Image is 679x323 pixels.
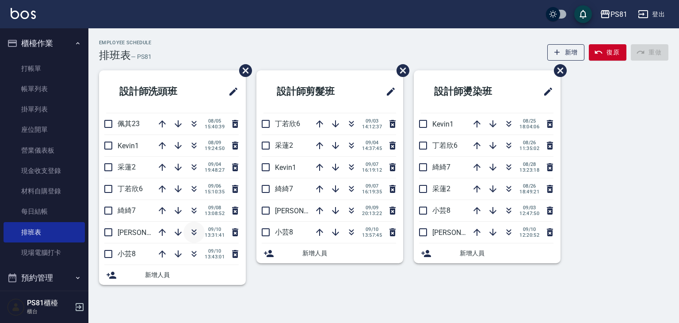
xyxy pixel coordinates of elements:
[362,189,382,195] span: 16:19:35
[519,205,539,211] span: 09/03
[118,185,143,193] span: 丁若欣6
[118,250,136,258] span: 小芸8
[118,142,139,150] span: Kevin1
[205,211,225,216] span: 13:08:52
[519,189,539,195] span: 18:49:21
[205,183,225,189] span: 09/06
[4,289,85,312] button: 報表及分析
[275,141,293,150] span: 采蓮2
[4,58,85,79] a: 打帳單
[634,6,668,23] button: 登出
[519,232,539,238] span: 12:20:52
[99,49,131,62] h3: 排班表
[4,242,85,263] a: 現場電腦打卡
[547,58,568,84] span: 刪除班表
[362,183,382,189] span: 09/07
[519,124,539,130] span: 18:04:06
[131,52,152,62] h6: — PS81
[547,44,585,61] button: 新增
[145,270,239,280] span: 新增人員
[233,58,253,84] span: 刪除班表
[421,76,521,108] h2: 設計師燙染班
[275,207,332,215] span: [PERSON_NAME]3
[432,228,489,237] span: [PERSON_NAME]3
[118,163,136,171] span: 采蓮2
[205,140,225,146] span: 08/09
[106,76,206,108] h2: 設計師洗頭班
[275,185,293,193] span: 綺綺7
[275,228,293,236] span: 小芸8
[362,146,382,151] span: 14:37:45
[205,205,225,211] span: 09/08
[4,99,85,119] a: 掛單列表
[4,222,85,242] a: 排班表
[302,249,396,258] span: 新增人員
[118,119,140,128] span: 佩其23
[574,5,592,23] button: save
[362,211,382,216] span: 20:13:22
[432,120,454,128] span: Kevin1
[4,181,85,201] a: 材料自購登錄
[256,243,403,263] div: 新增人員
[118,228,175,237] span: [PERSON_NAME]3
[519,227,539,232] span: 09/10
[519,118,539,124] span: 08/25
[205,189,225,195] span: 15:10:35
[205,248,225,254] span: 09/10
[7,298,25,316] img: Person
[362,161,382,167] span: 09/07
[205,124,225,130] span: 15:40:39
[27,299,72,308] h5: PS81櫃檯
[4,201,85,222] a: 每日結帳
[589,44,626,61] button: 復原
[432,163,450,171] span: 綺綺7
[519,161,539,167] span: 08/28
[4,140,85,161] a: 營業儀表板
[223,81,239,102] span: 修改班表的標題
[432,206,450,215] span: 小芸8
[362,118,382,124] span: 09/03
[414,243,561,263] div: 新增人員
[519,167,539,173] span: 13:23:18
[380,81,396,102] span: 修改班表的標題
[519,146,539,151] span: 11:35:02
[205,146,225,151] span: 19:24:50
[4,79,85,99] a: 帳單列表
[519,183,539,189] span: 08/26
[275,119,300,128] span: 丁若欣6
[4,119,85,140] a: 座位開單
[99,265,246,285] div: 新增人員
[205,118,225,124] span: 08/05
[275,163,296,172] span: Kevin1
[362,205,382,211] span: 09/09
[519,140,539,146] span: 08/26
[362,124,382,130] span: 14:12:37
[263,76,364,108] h2: 設計師剪髮班
[519,211,539,216] span: 12:47:50
[362,232,382,238] span: 13:57:45
[362,140,382,146] span: 09/04
[4,266,85,289] button: 預約管理
[11,8,36,19] img: Logo
[99,40,152,46] h2: Employee Schedule
[460,249,553,258] span: 新增人員
[205,232,225,238] span: 13:31:41
[205,161,225,167] span: 09/04
[432,185,450,193] span: 采蓮2
[205,167,225,173] span: 19:48:27
[596,5,631,23] button: PS81
[4,32,85,55] button: 櫃檯作業
[432,141,458,150] span: 丁若欣6
[390,58,411,84] span: 刪除班表
[610,9,627,20] div: PS81
[205,254,225,260] span: 13:43:01
[118,206,136,215] span: 綺綺7
[538,81,553,102] span: 修改班表的標題
[362,227,382,232] span: 09/10
[362,167,382,173] span: 16:19:12
[205,227,225,232] span: 09/10
[27,308,72,315] p: 櫃台
[4,161,85,181] a: 現金收支登錄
